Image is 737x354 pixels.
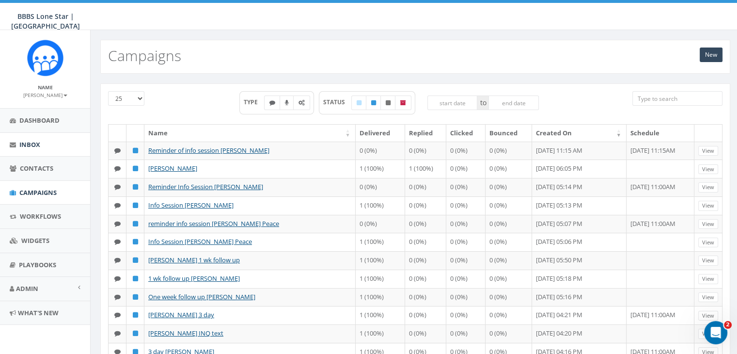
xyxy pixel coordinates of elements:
span: Inbox [19,140,40,149]
span: to [477,96,488,110]
td: 1 (100%) [405,160,446,178]
td: 0 (0%) [446,251,486,270]
i: Unpublished [386,100,391,106]
span: STATUS [323,98,352,106]
label: Archived [395,96,411,110]
a: [PERSON_NAME] INQ text [148,329,223,338]
span: Playbooks [19,260,56,269]
input: start date [427,96,478,110]
td: [DATE] 11:00AM [627,306,694,324]
a: [PERSON_NAME] 3 day [148,310,214,319]
th: Clicked [446,125,486,142]
i: Published [133,294,138,300]
a: View [698,219,718,229]
th: Delivered [356,125,405,142]
td: 0 (0%) [486,270,532,288]
td: 0 (0%) [405,270,446,288]
td: 0 (0%) [446,215,486,233]
th: Bounced [486,125,532,142]
a: Reminder Info Session [PERSON_NAME] [148,182,263,191]
td: 0 (0%) [405,306,446,324]
i: Published [133,221,138,227]
td: 0 (0%) [405,196,446,215]
td: [DATE] 11:15AM [627,142,694,160]
span: 2 [724,321,732,329]
td: [DATE] 05:14 PM [532,178,627,196]
span: Campaigns [19,188,57,197]
i: Text SMS [114,239,121,245]
i: Published [133,257,138,263]
i: Text SMS [114,257,121,263]
span: TYPE [244,98,265,106]
label: Text SMS [264,96,281,110]
td: 1 (100%) [356,233,405,251]
a: View [698,329,718,339]
a: Info Session [PERSON_NAME] [148,201,234,209]
td: 0 (0%) [405,142,446,160]
i: Text SMS [114,312,121,318]
td: 0 (0%) [405,178,446,196]
a: View [698,311,718,321]
a: View [698,238,718,248]
td: 0 (0%) [446,288,486,306]
a: View [698,146,718,156]
td: [DATE] 11:15 AM [532,142,627,160]
i: Published [133,202,138,209]
td: [DATE] 05:50 PM [532,251,627,270]
th: Name: activate to sort column ascending [144,125,356,142]
td: [DATE] 11:00AM [627,215,694,233]
i: Text SMS [114,147,121,154]
small: Name [38,84,53,91]
td: 1 (100%) [356,270,405,288]
i: Text SMS [114,202,121,209]
i: Published [133,147,138,154]
label: Published [366,96,381,110]
td: 0 (0%) [356,215,405,233]
i: Published [133,165,138,172]
i: Text SMS [114,221,121,227]
span: Dashboard [19,116,60,125]
td: 0 (0%) [486,324,532,343]
td: [DATE] 05:18 PM [532,270,627,288]
a: [PERSON_NAME] 1 wk follow up [148,256,240,264]
a: View [698,182,718,193]
td: 0 (0%) [486,178,532,196]
td: 0 (0%) [405,324,446,343]
td: [DATE] 06:05 PM [532,160,627,178]
td: 0 (0%) [486,196,532,215]
i: Published [371,100,376,106]
a: One week follow up [PERSON_NAME] [148,292,255,301]
td: 1 (100%) [356,324,405,343]
td: [DATE] 05:13 PM [532,196,627,215]
label: Unpublished [380,96,396,110]
td: [DATE] 05:07 PM [532,215,627,233]
i: Text SMS [269,100,275,106]
td: 0 (0%) [446,160,486,178]
a: View [698,274,718,284]
a: View [698,292,718,303]
td: 0 (0%) [486,215,532,233]
span: Contacts [20,164,53,173]
a: [PERSON_NAME] [23,90,67,99]
span: Admin [16,284,38,293]
td: 0 (0%) [446,233,486,251]
td: 0 (0%) [405,288,446,306]
i: Text SMS [114,294,121,300]
span: What's New [18,308,59,317]
small: [PERSON_NAME] [23,92,67,98]
h2: Campaigns [108,48,181,64]
i: Published [133,275,138,282]
i: Published [133,312,138,318]
td: 0 (0%) [486,288,532,306]
a: reminder info session [PERSON_NAME] Peace [148,219,279,228]
td: 1 (100%) [356,288,405,306]
td: 0 (0%) [405,251,446,270]
i: Text SMS [114,275,121,282]
td: 0 (0%) [446,196,486,215]
td: 1 (100%) [356,306,405,324]
td: 0 (0%) [486,142,532,160]
a: View [698,201,718,211]
span: BBBS Lone Star | [GEOGRAPHIC_DATA] [11,12,80,31]
th: Created On: activate to sort column ascending [532,125,627,142]
input: end date [488,96,539,110]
